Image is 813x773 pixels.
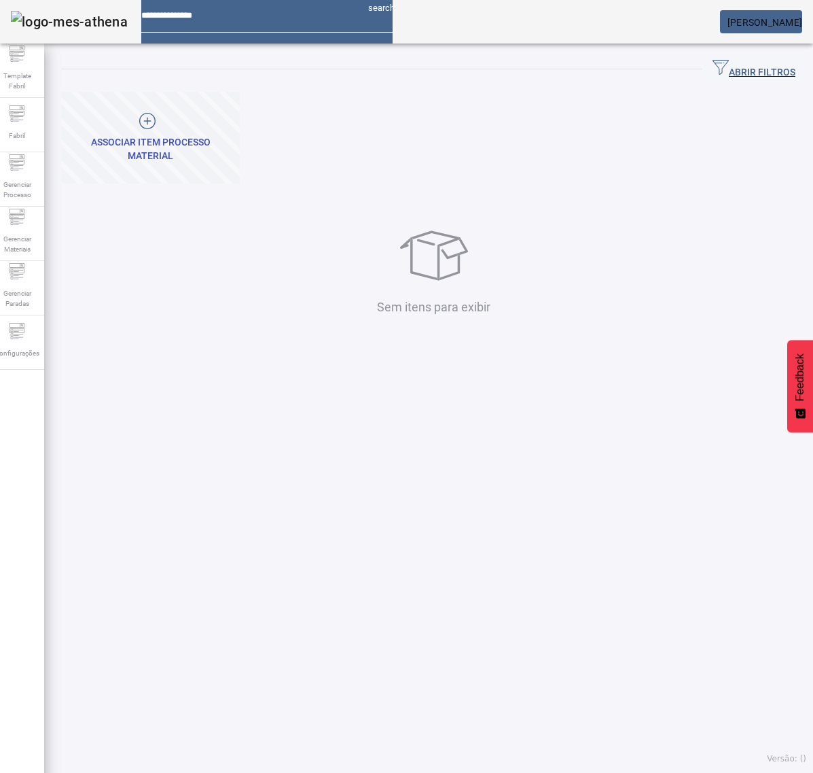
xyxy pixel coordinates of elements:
span: ABRIR FILTROS [712,59,795,80]
span: Versão: () [767,754,806,763]
span: [PERSON_NAME] [727,17,802,28]
img: logo-mes-athena [11,11,128,33]
button: ABRIR FILTROS [702,57,806,82]
button: Associar item processo material [61,92,240,184]
button: Feedback - Mostrar pesquisa [787,340,813,432]
span: Feedback [794,354,806,401]
div: Associar item processo material [72,136,229,162]
span: Fabril [5,126,29,145]
p: Sem itens para exibir [65,298,803,316]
